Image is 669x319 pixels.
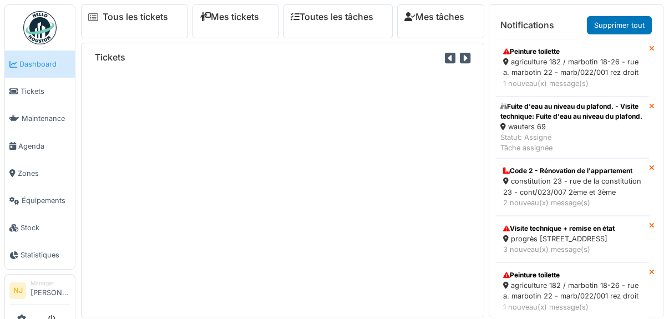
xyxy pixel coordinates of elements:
a: Statistiques [5,241,75,269]
a: Peinture toilette agriculture 182 / marbotin 18-26 - rue a. marbotin 22 - marb/022/001 rez droit ... [496,39,649,97]
div: wauters 69 [500,121,645,132]
h6: Notifications [500,20,554,31]
a: NJ Manager[PERSON_NAME] [9,279,70,306]
img: Badge_color-CXgf-gQk.svg [23,11,57,44]
span: Dashboard [19,59,70,69]
div: agriculture 182 / marbotin 18-26 - rue a. marbotin 22 - marb/022/001 rez droit [503,57,642,78]
span: Maintenance [22,113,70,124]
div: agriculture 182 / marbotin 18-26 - rue a. marbotin 22 - marb/022/001 rez droit [503,280,642,301]
div: Code 2 - Rénovation de l'appartement [503,166,642,176]
a: Équipements [5,187,75,214]
a: Fuite d'eau au niveau du plafond. - Visite technique: Fuite d'eau au niveau du plafond. wauters 6... [496,97,649,159]
a: Dashboard [5,50,75,78]
a: Mes tickets [200,12,259,22]
span: Statistiques [21,250,70,260]
a: Tous les tickets [103,12,168,22]
div: 2 nouveau(x) message(s) [503,198,642,208]
a: Zones [5,160,75,187]
span: Zones [18,168,70,179]
div: Manager [31,279,70,287]
h6: Tickets [95,52,125,63]
span: Agenda [18,141,70,151]
div: 3 nouveau(x) message(s) [503,244,642,255]
div: Peinture toilette [503,47,642,57]
li: [PERSON_NAME] [31,279,70,303]
a: Tickets [5,78,75,105]
div: Visite technique + remise en état [503,224,642,234]
div: Peinture toilette [503,270,642,280]
div: 1 nouveau(x) message(s) [503,78,642,89]
a: Toutes les tâches [291,12,373,22]
span: Tickets [21,86,70,97]
a: Maintenance [5,105,75,132]
div: 1 nouveau(x) message(s) [503,302,642,312]
div: Statut: Assigné Tâche assignée [500,132,645,153]
a: Agenda [5,133,75,160]
a: Visite technique + remise en état progrès [STREET_ADDRESS] 3 nouveau(x) message(s) [496,216,649,262]
div: Fuite d'eau au niveau du plafond. - Visite technique: Fuite d'eau au niveau du plafond. [500,102,645,121]
a: Stock [5,214,75,241]
span: Stock [21,222,70,233]
a: Supprimer tout [587,16,652,34]
span: Équipements [22,195,70,206]
a: Code 2 - Rénovation de l'appartement constitution 23 - rue de la constitution 23 - cont/023/007 2... [496,158,649,216]
li: NJ [9,282,26,299]
a: Mes tâches [404,12,464,22]
div: constitution 23 - rue de la constitution 23 - cont/023/007 2ème et 3ème [503,176,642,197]
div: progrès [STREET_ADDRESS] [503,234,642,244]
